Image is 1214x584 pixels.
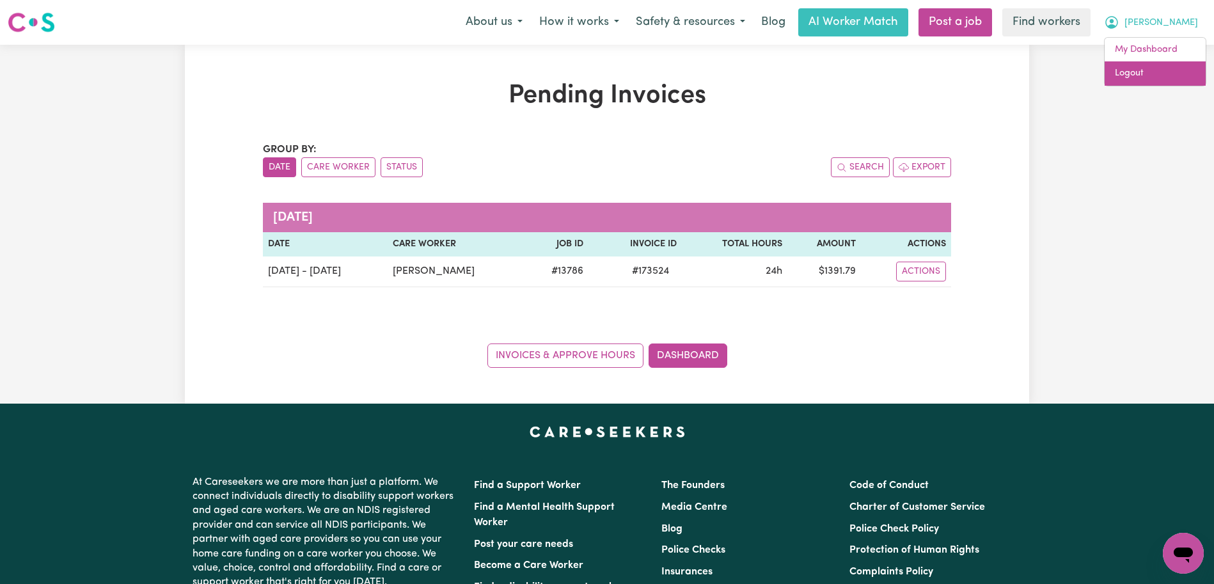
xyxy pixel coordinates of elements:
a: Dashboard [649,343,727,368]
a: Insurances [661,567,713,577]
th: Total Hours [682,232,787,256]
button: Safety & resources [627,9,753,36]
th: Invoice ID [588,232,682,256]
button: My Account [1096,9,1206,36]
a: Charter of Customer Service [849,502,985,512]
td: # 13786 [525,256,588,287]
a: Blog [661,524,682,534]
button: Search [831,157,890,177]
button: How it works [531,9,627,36]
th: Actions [861,232,951,256]
a: Police Check Policy [849,524,939,534]
a: Find a Mental Health Support Worker [474,502,615,528]
a: Blog [753,8,793,36]
a: Post your care needs [474,539,573,549]
span: # 173524 [624,264,677,279]
button: Export [893,157,951,177]
div: My Account [1104,37,1206,86]
a: Logout [1105,61,1206,86]
a: Complaints Policy [849,567,933,577]
span: [PERSON_NAME] [1124,16,1198,30]
a: Find workers [1002,8,1091,36]
a: Media Centre [661,502,727,512]
th: Job ID [525,232,588,256]
button: sort invoices by date [263,157,296,177]
th: Amount [787,232,861,256]
caption: [DATE] [263,203,951,232]
span: Group by: [263,145,317,155]
button: sort invoices by care worker [301,157,375,177]
td: $ 1391.79 [787,256,861,287]
button: sort invoices by paid status [381,157,423,177]
a: Protection of Human Rights [849,545,979,555]
a: Police Checks [661,545,725,555]
a: Code of Conduct [849,480,929,491]
th: Care Worker [388,232,525,256]
h1: Pending Invoices [263,81,951,111]
a: Careseekers home page [530,427,685,437]
a: Become a Care Worker [474,560,583,571]
a: AI Worker Match [798,8,908,36]
a: Post a job [918,8,992,36]
img: Careseekers logo [8,11,55,34]
td: [PERSON_NAME] [388,256,525,287]
span: 24 hours [766,266,782,276]
th: Date [263,232,388,256]
a: Careseekers logo [8,8,55,37]
button: Actions [896,262,946,281]
button: About us [457,9,531,36]
a: My Dashboard [1105,38,1206,62]
a: The Founders [661,480,725,491]
iframe: Button to launch messaging window [1163,533,1204,574]
td: [DATE] - [DATE] [263,256,388,287]
a: Find a Support Worker [474,480,581,491]
a: Invoices & Approve Hours [487,343,643,368]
